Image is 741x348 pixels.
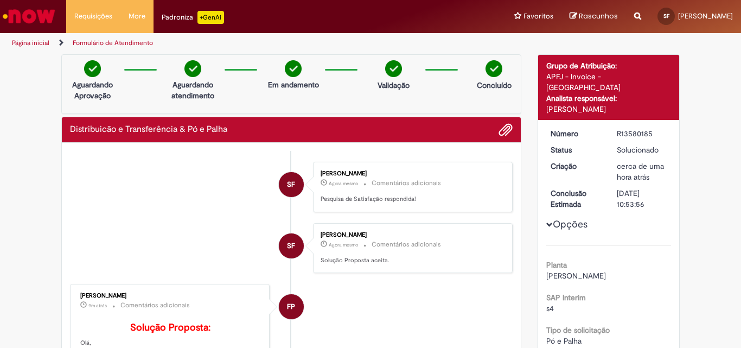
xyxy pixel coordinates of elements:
[546,60,672,71] div: Grupo de Atribuição:
[372,240,441,249] small: Comentários adicionais
[1,5,57,27] img: ServiceNow
[88,302,107,309] time: 30/09/2025 10:25:03
[617,161,667,182] div: 30/09/2025 09:44:21
[617,161,664,182] time: 30/09/2025 09:44:21
[130,321,210,334] b: Solução Proposta:
[8,33,486,53] ul: Trilhas de página
[477,80,512,91] p: Concluído
[167,79,219,101] p: Aguardando atendimento
[70,125,227,135] h2: Distribuicão e Transferência & Pó e Palha Histórico de tíquete
[663,12,669,20] span: SF
[287,172,295,198] span: SF
[74,11,112,22] span: Requisições
[546,271,606,281] span: [PERSON_NAME]
[546,71,672,93] div: APFJ - Invoice - [GEOGRAPHIC_DATA]
[285,60,302,77] img: check-circle-green.png
[268,79,319,90] p: Em andamento
[523,11,553,22] span: Favoritos
[88,302,107,309] span: 9m atrás
[542,161,609,172] dt: Criação
[162,11,224,24] div: Padroniza
[542,144,609,155] dt: Status
[617,144,667,155] div: Solucionado
[321,256,501,265] p: Solução Proposta aceita.
[279,233,304,258] div: Samille Figueiredo
[329,242,358,248] time: 30/09/2025 10:34:32
[546,336,582,346] span: Pó e Palha
[321,170,501,177] div: [PERSON_NAME]
[546,303,554,313] span: s4
[617,128,667,139] div: R13580185
[617,161,664,182] span: cerca de uma hora atrás
[129,11,145,22] span: More
[546,325,610,335] b: Tipo de solicitação
[678,11,733,21] span: [PERSON_NAME]
[279,294,304,319] div: Filipe Passos
[287,294,295,320] span: FP
[321,232,501,238] div: [PERSON_NAME]
[197,11,224,24] p: +GenAi
[84,60,101,77] img: check-circle-green.png
[546,260,567,270] b: Planta
[329,242,358,248] span: Agora mesmo
[66,79,119,101] p: Aguardando Aprovação
[372,179,441,188] small: Comentários adicionais
[378,80,410,91] p: Validação
[542,188,609,210] dt: Conclusão Estimada
[542,128,609,139] dt: Número
[329,180,358,187] time: 30/09/2025 10:34:40
[546,93,672,104] div: Analista responsável:
[279,172,304,197] div: Samille Figueiredo
[579,11,618,21] span: Rascunhos
[570,11,618,22] a: Rascunhos
[287,233,295,259] span: SF
[617,188,667,210] div: [DATE] 10:53:56
[499,123,513,137] button: Adicionar anexos
[546,104,672,115] div: [PERSON_NAME]
[546,293,586,302] b: SAP Interim
[385,60,402,77] img: check-circle-green.png
[120,301,190,310] small: Comentários adicionais
[329,180,358,187] span: Agora mesmo
[12,39,49,47] a: Página inicial
[73,39,153,47] a: Formulário de Atendimento
[321,195,501,204] p: Pesquisa de Satisfação respondida!
[184,60,201,77] img: check-circle-green.png
[486,60,502,77] img: check-circle-green.png
[80,293,261,299] div: [PERSON_NAME]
